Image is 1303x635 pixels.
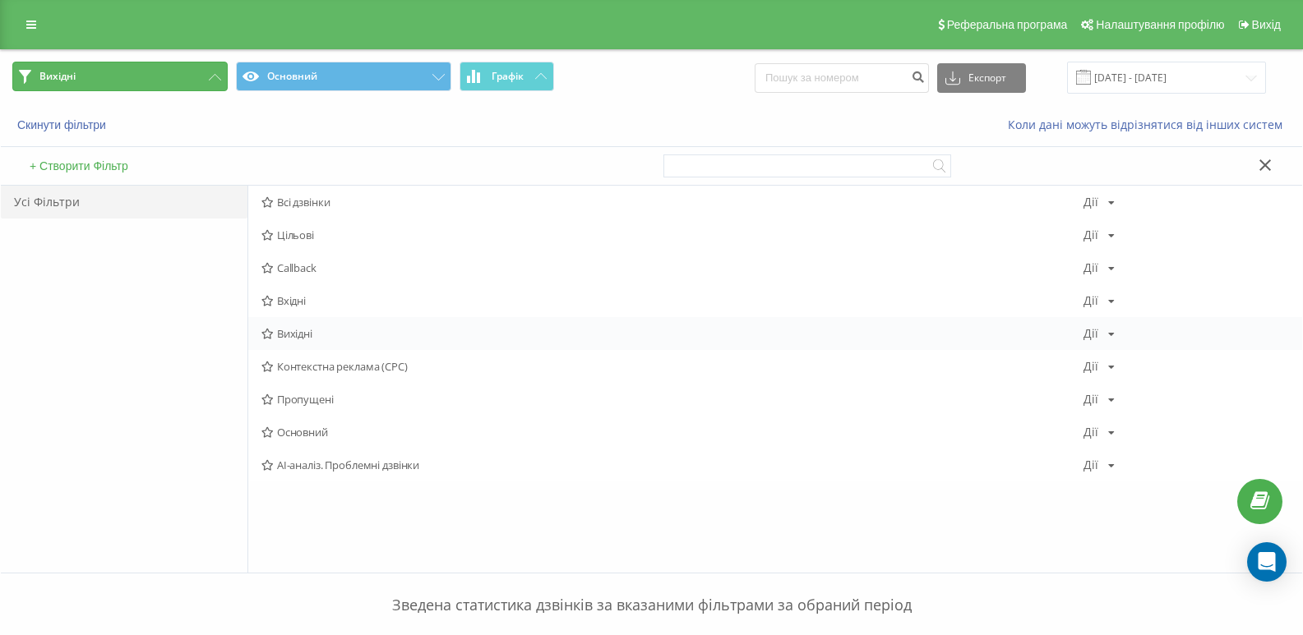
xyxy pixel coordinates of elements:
div: Дії [1084,361,1098,372]
p: Зведена статистика дзвінків за вказаними фільтрами за обраний період [12,562,1291,616]
div: Дії [1084,295,1098,306]
div: Дії [1084,393,1098,405]
span: AI-аналіз. Проблемні дзвінки [261,459,1084,471]
div: Усі Фільтри [1,186,247,219]
button: Основний [236,62,451,91]
div: Дії [1084,262,1098,274]
span: Вихід [1252,18,1281,31]
div: Дії [1084,459,1098,471]
span: Вихідні [39,70,76,83]
div: Open Intercom Messenger [1247,542,1287,582]
span: Вихідні [261,328,1084,339]
span: Основний [261,426,1084,438]
div: Дії [1084,328,1098,339]
span: Всі дзвінки [261,196,1084,208]
div: Дії [1084,229,1098,241]
span: Графік [492,71,524,82]
span: Реферальна програма [947,18,1068,31]
button: Експорт [937,63,1026,93]
button: Закрити [1254,158,1278,175]
span: Контекстна реклама (CPC) [261,361,1084,372]
button: + Створити Фільтр [25,159,133,173]
a: Коли дані можуть відрізнятися вiд інших систем [1008,117,1291,132]
button: Вихідні [12,62,228,91]
div: Дії [1084,196,1098,208]
button: Скинути фільтри [12,117,114,132]
button: Графік [460,62,554,91]
span: Callback [261,262,1084,274]
span: Налаштування профілю [1096,18,1224,31]
div: Дії [1084,426,1098,438]
span: Пропущені [261,393,1084,405]
span: Цільові [261,229,1084,241]
input: Пошук за номером [755,63,929,93]
span: Вхідні [261,295,1084,306]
